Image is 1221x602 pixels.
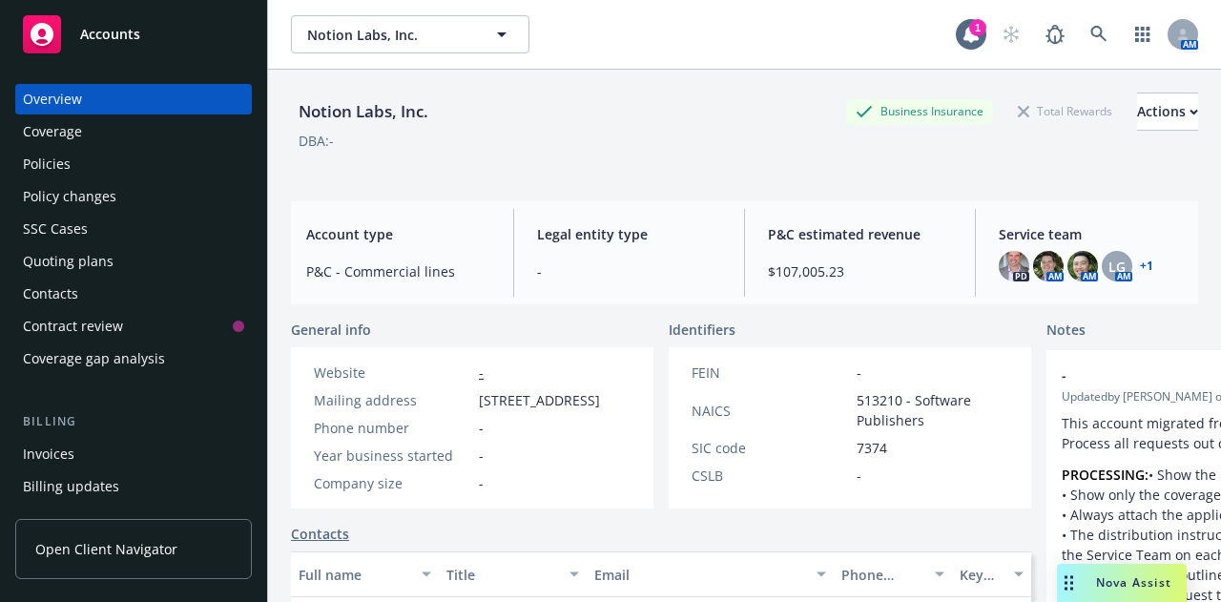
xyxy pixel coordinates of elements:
strong: PROCESSING: [1062,466,1149,484]
a: Search [1080,15,1118,53]
a: Switch app [1124,15,1162,53]
div: Policies [23,149,71,179]
img: photo [999,251,1029,281]
div: Coverage [23,116,82,147]
div: SIC code [692,438,849,458]
div: Email [594,565,805,585]
div: Policy changes [23,181,116,212]
span: [STREET_ADDRESS] [479,390,600,410]
span: - [857,466,861,486]
span: Accounts [80,27,140,42]
button: Email [587,551,834,597]
div: Phone number [314,418,471,438]
div: SSC Cases [23,214,88,244]
span: - [479,473,484,493]
div: CSLB [692,466,849,486]
div: Overview [23,84,82,114]
button: Actions [1137,93,1198,131]
a: +1 [1140,260,1153,272]
div: Website [314,363,471,383]
span: Identifiers [669,320,735,340]
div: Drag to move [1057,564,1081,602]
a: Overview [15,84,252,114]
span: P&C - Commercial lines [306,261,490,281]
div: DBA: - [299,131,334,151]
a: Billing updates [15,471,252,502]
div: Total Rewards [1008,99,1122,123]
div: Billing updates [23,471,119,502]
span: General info [291,320,371,340]
div: Year business started [314,446,471,466]
a: Contacts [291,524,349,544]
a: Quoting plans [15,246,252,277]
button: Nova Assist [1057,564,1187,602]
a: Contacts [15,279,252,309]
div: Billing [15,412,252,431]
a: SSC Cases [15,214,252,244]
a: Report a Bug [1036,15,1074,53]
div: Quoting plans [23,246,114,277]
div: Key contact [960,565,1003,585]
a: Policies [15,149,252,179]
span: P&C estimated revenue [768,224,952,244]
span: - [857,363,861,383]
div: Invoices [23,439,74,469]
div: Business Insurance [846,99,993,123]
img: photo [1067,251,1098,281]
button: Title [439,551,587,597]
div: Full name [299,565,410,585]
span: 513210 - Software Publishers [857,390,1008,430]
button: Full name [291,551,439,597]
span: Notes [1046,320,1086,343]
a: Policy changes [15,181,252,212]
a: Invoices [15,439,252,469]
span: Service team [999,224,1183,244]
span: - [537,261,721,281]
button: Key contact [952,551,1031,597]
div: Phone number [841,565,923,585]
a: Start snowing [992,15,1030,53]
span: - [479,418,484,438]
button: Phone number [834,551,952,597]
a: Accounts [15,8,252,61]
a: Coverage [15,116,252,147]
img: photo [1033,251,1064,281]
span: Open Client Navigator [35,539,177,559]
button: Notion Labs, Inc. [291,15,529,53]
div: Contract review [23,311,123,342]
div: NAICS [692,401,849,421]
span: $107,005.23 [768,261,952,281]
span: - [479,446,484,466]
a: - [479,363,484,382]
div: Mailing address [314,390,471,410]
div: Notion Labs, Inc. [291,99,436,124]
span: Notion Labs, Inc. [307,25,472,45]
span: 7374 [857,438,887,458]
div: Contacts [23,279,78,309]
span: LG [1108,257,1126,277]
div: FEIN [692,363,849,383]
span: Legal entity type [537,224,721,244]
span: Nova Assist [1096,574,1171,591]
div: Company size [314,473,471,493]
div: Coverage gap analysis [23,343,165,374]
a: Coverage gap analysis [15,343,252,374]
div: Title [446,565,558,585]
a: Contract review [15,311,252,342]
div: Actions [1137,93,1198,130]
div: 1 [969,19,986,36]
span: Account type [306,224,490,244]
